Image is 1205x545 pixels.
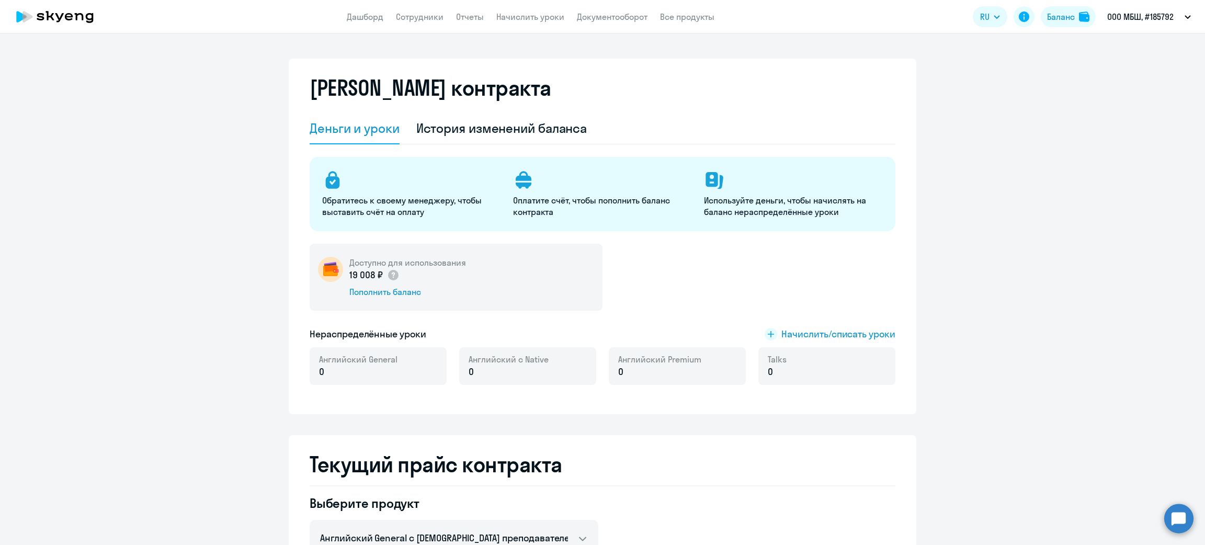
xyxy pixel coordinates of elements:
h2: [PERSON_NAME] контракта [310,75,551,100]
button: Балансbalance [1041,6,1096,27]
p: ООО МБШ, #185792 [1107,10,1174,23]
div: История изменений баланса [416,120,587,137]
a: Сотрудники [396,12,444,22]
p: Обратитесь к своему менеджеру, чтобы выставить счёт на оплату [322,195,501,218]
h5: Доступно для использования [349,257,466,268]
span: RU [980,10,990,23]
h2: Текущий прайс контракта [310,452,895,477]
span: 0 [768,365,773,379]
span: 0 [618,365,623,379]
a: Все продукты [660,12,714,22]
button: RU [973,6,1007,27]
span: 0 [319,365,324,379]
span: Английский General [319,354,397,365]
a: Дашборд [347,12,383,22]
a: Начислить уроки [496,12,564,22]
span: Talks [768,354,787,365]
p: 19 008 ₽ [349,268,400,282]
span: Английский с Native [469,354,549,365]
span: 0 [469,365,474,379]
div: Баланс [1047,10,1075,23]
div: Пополнить баланс [349,286,466,298]
h4: Выберите продукт [310,495,598,512]
span: Английский Premium [618,354,701,365]
img: balance [1079,12,1089,22]
span: Начислить/списать уроки [781,327,895,341]
img: wallet-circle.png [318,257,343,282]
button: ООО МБШ, #185792 [1102,4,1196,29]
a: Отчеты [456,12,484,22]
h5: Нераспределённые уроки [310,327,426,341]
p: Оплатите счёт, чтобы пополнить баланс контракта [513,195,691,218]
div: Деньги и уроки [310,120,400,137]
p: Используйте деньги, чтобы начислять на баланс нераспределённые уроки [704,195,882,218]
a: Документооборот [577,12,647,22]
